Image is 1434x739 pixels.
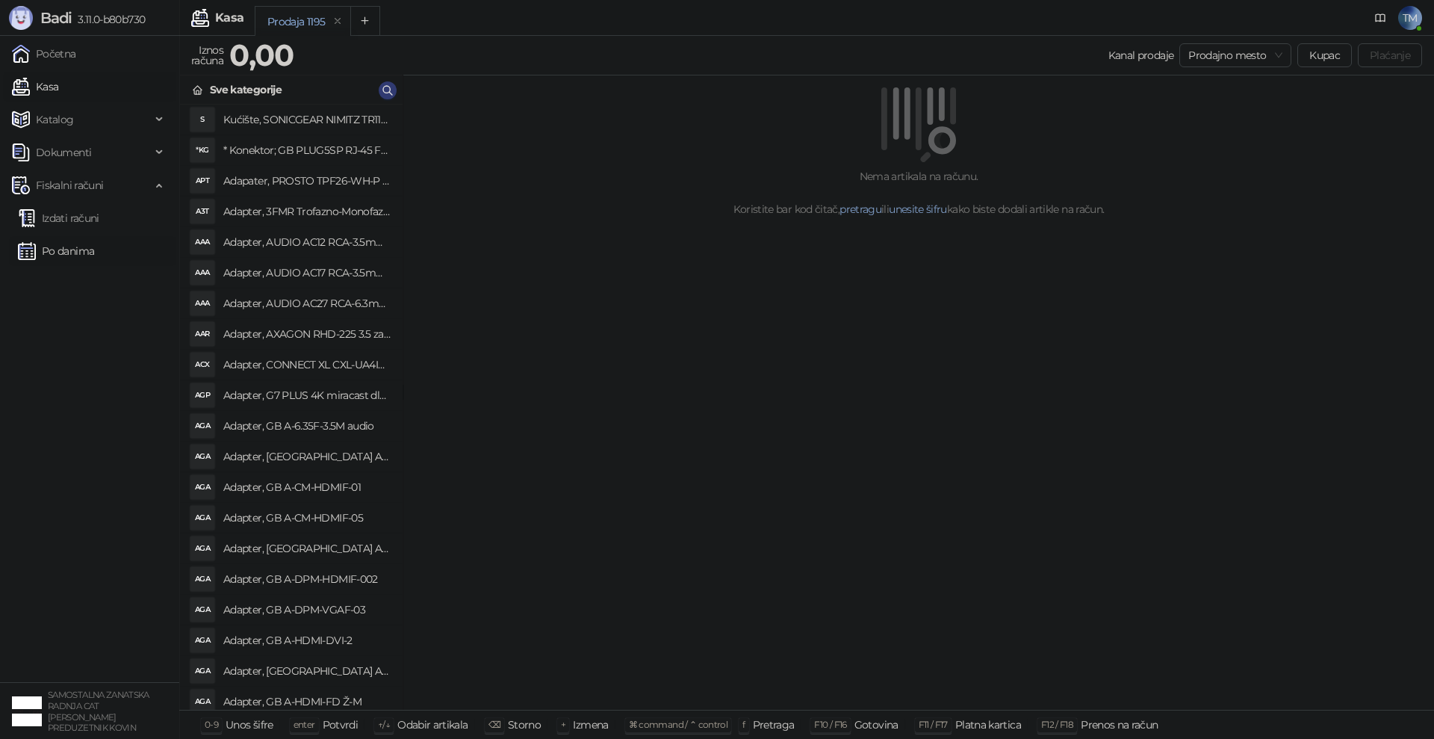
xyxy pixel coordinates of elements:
[753,715,795,735] div: Pretraga
[488,719,500,730] span: ⌫
[36,137,91,167] span: Dokumenti
[190,261,214,285] div: AAA
[1041,719,1073,730] span: F12 / F18
[1398,6,1422,30] span: TM
[223,383,391,407] h4: Adapter, G7 PLUS 4K miracast dlna airplay za TV
[190,383,214,407] div: AGP
[919,719,948,730] span: F11 / F17
[190,322,214,346] div: AAR
[48,690,149,733] small: SAMOSTALNA ZANATSKA RADNJA CAT [PERSON_NAME] PREDUZETNIK KOVIN
[223,659,391,683] h4: Adapter, [GEOGRAPHIC_DATA] A-HDMI-FC Ž-M
[190,108,214,132] div: S
[573,715,608,735] div: Izmena
[350,6,380,36] button: Add tab
[267,13,325,30] div: Prodaja 1195
[190,537,214,560] div: AGA
[378,719,390,730] span: ↑/↓
[1297,43,1352,67] button: Kupac
[9,6,33,30] img: Logo
[1188,44,1282,67] span: Prodajno mesto
[223,628,391,652] h4: Adapter, GB A-HDMI-DVI-2
[36,170,103,200] span: Fiskalni računi
[40,9,72,27] span: Badi
[188,40,226,70] div: Iznos računa
[889,202,947,216] a: unesite šifru
[1358,43,1422,67] button: Plaćanje
[18,236,94,266] a: Po danima
[223,138,391,162] h4: * Konektor; GB PLUG5SP RJ-45 FTP Kat.5
[12,72,58,102] a: Kasa
[223,598,391,622] h4: Adapter, GB A-DPM-VGAF-03
[36,105,74,134] span: Katalog
[1108,47,1174,64] div: Kanal prodaje
[190,200,214,223] div: A3T
[12,39,76,69] a: Početna
[421,168,1416,217] div: Nema artikala na računu. Koristite bar kod čitač, ili kako biste dodali artikle na račun.
[223,200,391,223] h4: Adapter, 3FMR Trofazno-Monofazni
[180,105,403,710] div: grid
[223,690,391,714] h4: Adapter, GB A-HDMI-FD Ž-M
[229,37,294,73] strong: 0,00
[223,230,391,254] h4: Adapter, AUDIO AC12 RCA-3.5mm mono
[190,690,214,714] div: AGA
[72,13,145,26] span: 3.11.0-b80b730
[397,715,468,735] div: Odabir artikala
[223,261,391,285] h4: Adapter, AUDIO AC17 RCA-3.5mm stereo
[223,322,391,346] h4: Adapter, AXAGON RHD-225 3.5 za 2x2.5
[955,715,1021,735] div: Platna kartica
[223,506,391,530] h4: Adapter, GB A-CM-HDMIF-05
[323,715,358,735] div: Potvrdi
[190,169,214,193] div: APT
[294,719,315,730] span: enter
[190,475,214,499] div: AGA
[190,230,214,254] div: AAA
[854,715,898,735] div: Gotovina
[226,715,273,735] div: Unos šifre
[223,291,391,315] h4: Adapter, AUDIO AC27 RCA-6.3mm stereo
[814,719,846,730] span: F10 / F16
[223,353,391,377] h4: Adapter, CONNECT XL CXL-UA4IN1 putni univerzalni
[742,719,745,730] span: f
[215,12,243,24] div: Kasa
[210,81,282,98] div: Sve kategorije
[12,696,42,726] img: 64x64-companyLogo-ae27db6e-dfce-48a1-b68e-83471bd1bffd.png
[1368,6,1392,30] a: Dokumentacija
[190,506,214,530] div: AGA
[18,203,99,233] a: Izdati računi
[1081,715,1158,735] div: Prenos na račun
[190,628,214,652] div: AGA
[561,719,565,730] span: +
[223,445,391,469] h4: Adapter, [GEOGRAPHIC_DATA] A-AC-UKEU-001 UK na EU 7.5A
[223,475,391,499] h4: Adapter, GB A-CM-HDMIF-01
[190,414,214,438] div: AGA
[190,567,214,591] div: AGA
[190,353,214,377] div: ACX
[190,291,214,315] div: AAA
[190,598,214,622] div: AGA
[223,108,391,132] h4: Kućište, SONICGEAR NIMITZ TR1100 belo BEZ napajanja
[223,169,391,193] h4: Adapater, PROSTO TPF26-WH-P razdelnik
[205,719,218,730] span: 0-9
[223,537,391,560] h4: Adapter, [GEOGRAPHIC_DATA] A-CMU3-LAN-05 hub
[328,15,347,28] button: remove
[508,715,541,735] div: Storno
[190,659,214,683] div: AGA
[223,567,391,591] h4: Adapter, GB A-DPM-HDMIF-002
[223,414,391,438] h4: Adapter, GB A-6.35F-3.5M audio
[190,445,214,469] div: AGA
[839,202,881,216] a: pretragu
[629,719,728,730] span: ⌘ command / ⌃ control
